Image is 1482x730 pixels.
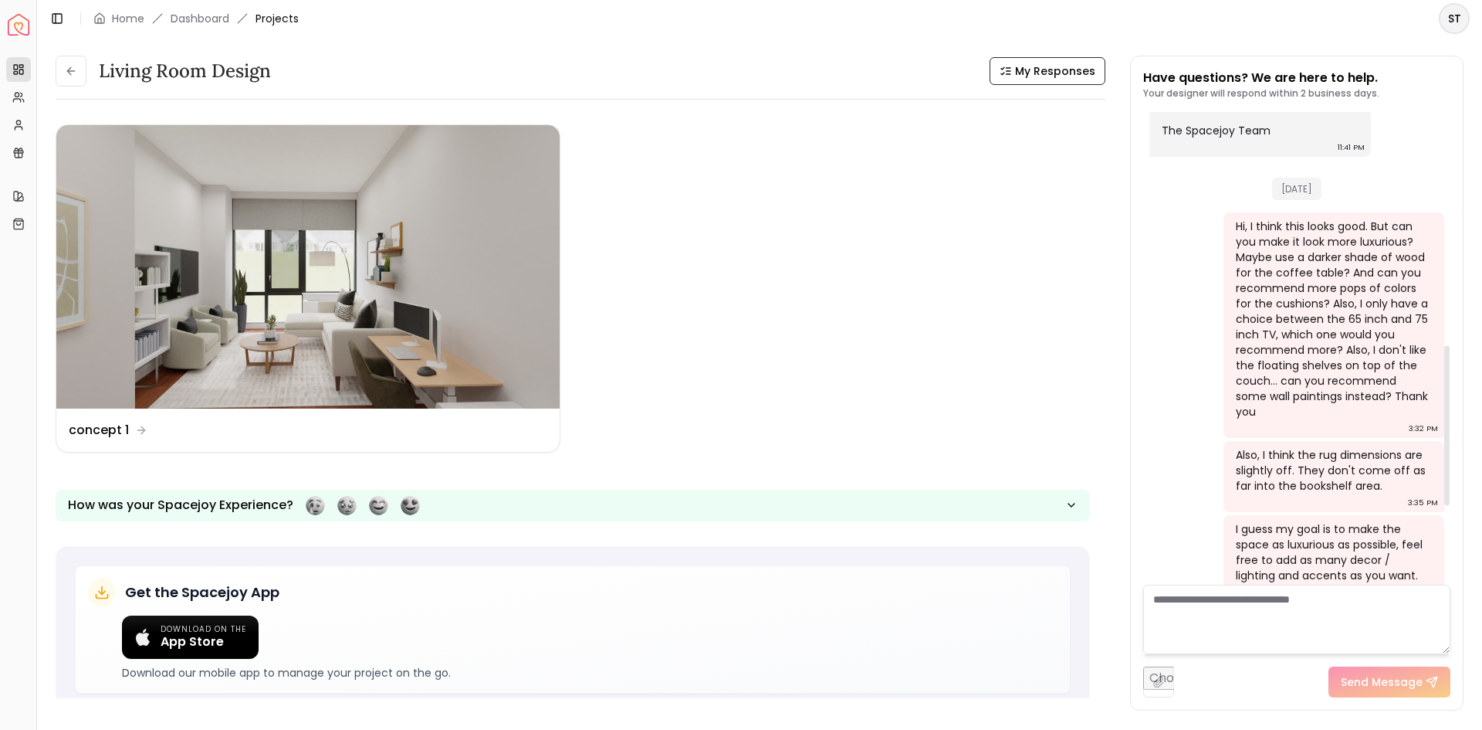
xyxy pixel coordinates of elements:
button: ST [1439,3,1470,34]
div: I guess my goal is to make the space as luxurious as possible, feel free to add as many decor / l... [1236,521,1430,599]
a: Home [112,11,144,26]
dd: concept 1 [69,421,129,440]
a: Dashboard [171,11,229,26]
div: 3:32 PM [1409,421,1438,436]
p: Download our mobile app to manage your project on the go. [122,665,1057,681]
div: 11:41 PM [1338,140,1365,155]
span: [DATE] [1272,178,1321,200]
p: How was your Spacejoy Experience? [68,496,293,514]
nav: breadcrumb [93,11,299,26]
span: Download on the [161,625,246,635]
img: Apple logo [134,629,151,646]
button: My Responses [990,57,1105,85]
h5: Get the Spacejoy App [125,582,279,603]
span: ST [1440,5,1468,32]
span: App Store [161,634,246,650]
div: Also, I think the rug dimensions are slightly off. They don't come off as far into the bookshelf ... [1236,447,1430,494]
a: Download on the App Store [122,616,259,660]
p: Your designer will respond within 2 business days. [1143,87,1379,100]
a: Spacejoy [8,14,29,36]
button: How was your Spacejoy Experience?Feeling terribleFeeling badFeeling goodFeeling awesome [56,490,1090,521]
span: My Responses [1015,63,1095,79]
p: Have questions? We are here to help. [1143,69,1379,87]
span: Projects [255,11,299,26]
img: concept 1 [56,125,560,409]
div: Hi, I think this looks good. But can you make it look more luxurious? Maybe use a darker shade of... [1236,219,1430,419]
h3: Living Room design [99,59,271,83]
div: 3:35 PM [1408,495,1438,511]
img: Spacejoy Logo [8,14,29,36]
a: concept 1concept 1 [56,124,560,453]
